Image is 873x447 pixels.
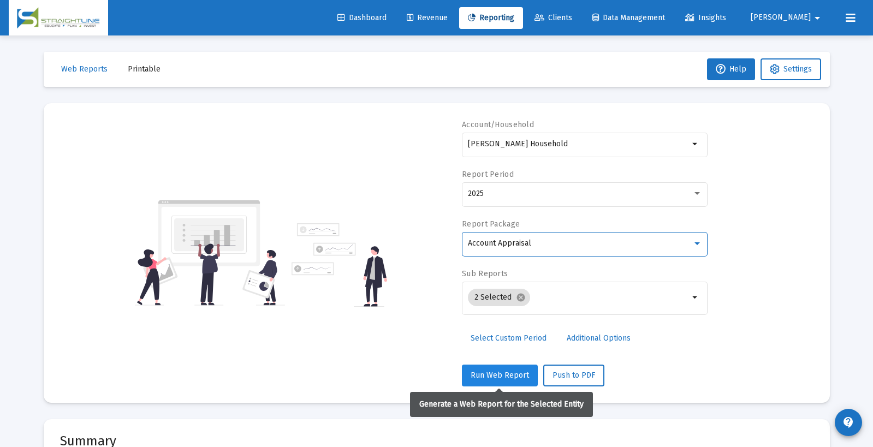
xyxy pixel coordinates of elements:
span: Insights [685,13,726,22]
img: reporting-alt [292,223,387,307]
button: Web Reports [52,58,116,80]
span: Select Custom Period [471,333,547,343]
a: Reporting [459,7,523,29]
img: Dashboard [17,7,100,29]
span: Push to PDF [553,371,595,380]
span: Data Management [592,13,665,22]
span: Help [716,64,746,74]
a: Insights [676,7,735,29]
img: reporting [135,199,285,307]
input: Search or select an account or household [468,140,689,148]
mat-icon: arrow_drop_down [811,7,824,29]
button: Run Web Report [462,365,538,386]
span: Additional Options [567,333,631,343]
mat-icon: contact_support [842,416,855,429]
span: Settings [783,64,812,74]
span: Web Reports [61,64,108,74]
mat-chip: 2 Selected [468,289,530,306]
a: Revenue [398,7,456,29]
span: Clients [535,13,572,22]
label: Sub Reports [462,269,508,278]
span: Run Web Report [471,371,529,380]
span: [PERSON_NAME] [751,13,811,22]
span: Printable [128,64,161,74]
span: Account Appraisal [468,239,531,248]
label: Report Package [462,219,520,229]
span: Dashboard [337,13,387,22]
button: [PERSON_NAME] [738,7,837,28]
mat-icon: arrow_drop_down [689,138,702,151]
span: Reporting [468,13,514,22]
mat-icon: cancel [516,293,526,302]
span: 2025 [468,189,484,198]
mat-icon: arrow_drop_down [689,291,702,304]
a: Clients [526,7,581,29]
label: Account/Household [462,120,534,129]
button: Push to PDF [543,365,604,386]
span: Revenue [407,13,448,22]
a: Data Management [584,7,674,29]
mat-chip-list: Selection [468,287,689,308]
button: Printable [119,58,169,80]
label: Report Period [462,170,514,179]
a: Dashboard [329,7,395,29]
button: Help [707,58,755,80]
mat-card-title: Summary [60,436,813,446]
button: Settings [761,58,821,80]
